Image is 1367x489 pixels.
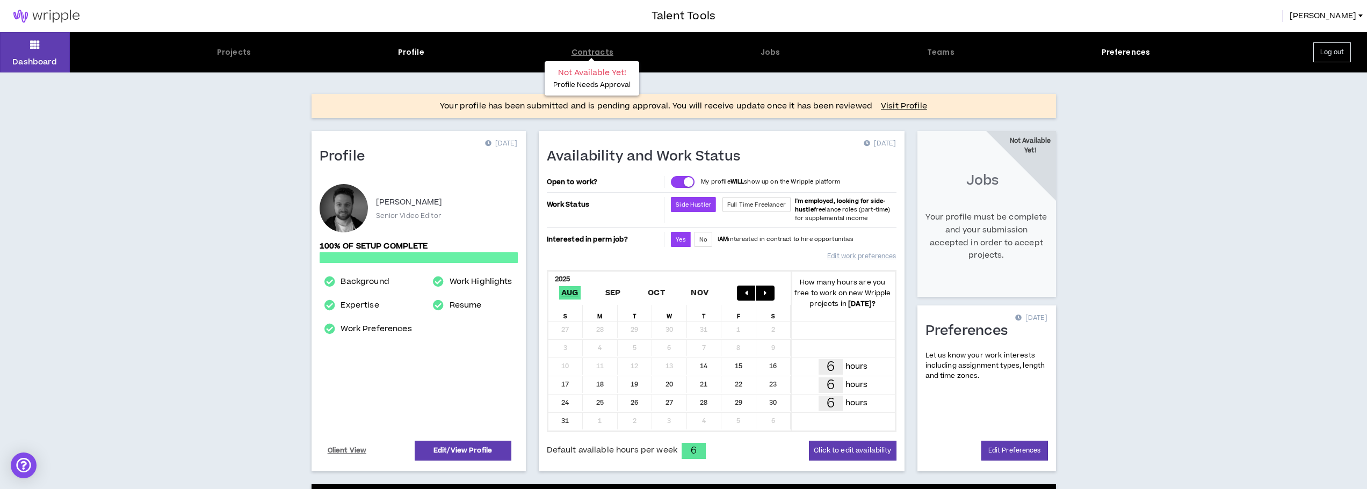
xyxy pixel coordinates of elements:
[719,235,728,243] strong: AM
[927,47,954,58] div: Teams
[795,197,885,214] b: I'm employed, looking for side-hustle
[652,305,687,321] div: W
[1015,313,1047,324] p: [DATE]
[320,240,518,252] p: 100% of setup complete
[721,305,756,321] div: F
[845,397,868,409] p: hours
[603,286,623,300] span: Sep
[555,274,570,284] b: 2025
[791,277,895,309] p: How many hours are you free to work on new Wripple projects in
[547,232,662,247] p: Interested in perm job?
[864,138,896,149] p: [DATE]
[701,178,840,186] p: My profile show up on the Wripple platform
[687,305,722,321] div: T
[572,47,613,58] div: Contracts
[547,444,677,456] span: Default available hours per week
[12,56,57,68] p: Dashboard
[547,148,749,165] h1: Availability and Work Status
[398,47,424,58] div: Profile
[925,323,1016,340] h1: Preferences
[881,101,927,112] a: Visit Profile
[981,441,1048,461] a: Edit Preferences
[11,452,37,478] div: Open Intercom Messenger
[440,100,872,113] p: Your profile has been submitted and is pending approval. You will receive update once it has been...
[320,148,373,165] h1: Profile
[727,201,786,209] span: Full Time Freelancer
[925,351,1048,382] p: Let us know your work interests including assignment types, length and time zones.
[756,305,791,321] div: S
[450,299,482,312] a: Resume
[450,275,512,288] a: Work Highlights
[547,178,662,186] p: Open to work?
[583,305,618,321] div: M
[341,299,379,312] a: Expertise
[548,305,583,321] div: S
[341,323,411,335] a: Work Preferences
[618,305,653,321] div: T
[827,247,896,266] a: Edit work preferences
[549,63,635,81] p: Not Available Yet!
[1313,42,1351,62] button: Log out
[341,275,389,288] a: Background
[848,299,876,309] b: [DATE] ?
[676,236,685,244] span: Yes
[730,178,744,186] strong: WILL
[1102,47,1151,58] div: Preferences
[415,441,511,461] a: Edit/View Profile
[559,286,581,300] span: Aug
[845,379,868,391] p: hours
[845,361,868,373] p: hours
[652,8,715,24] h3: Talent Tools
[761,47,780,58] div: Jobs
[485,138,517,149] p: [DATE]
[217,47,251,58] div: Projects
[718,235,854,244] p: I interested in contract to hire opportunities
[699,236,707,244] span: No
[320,184,368,232] div: Gabriel F.
[547,197,662,212] p: Work Status
[1290,10,1356,22] span: [PERSON_NAME]
[809,441,896,461] button: Click to edit availability
[689,286,711,300] span: Nov
[376,211,442,221] p: Senior Video Editor
[646,286,667,300] span: Oct
[376,196,443,209] p: [PERSON_NAME]
[326,441,368,460] a: Client View
[795,197,891,222] span: freelance roles (part-time) for supplemental income
[549,81,635,93] p: Profile Needs Approval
